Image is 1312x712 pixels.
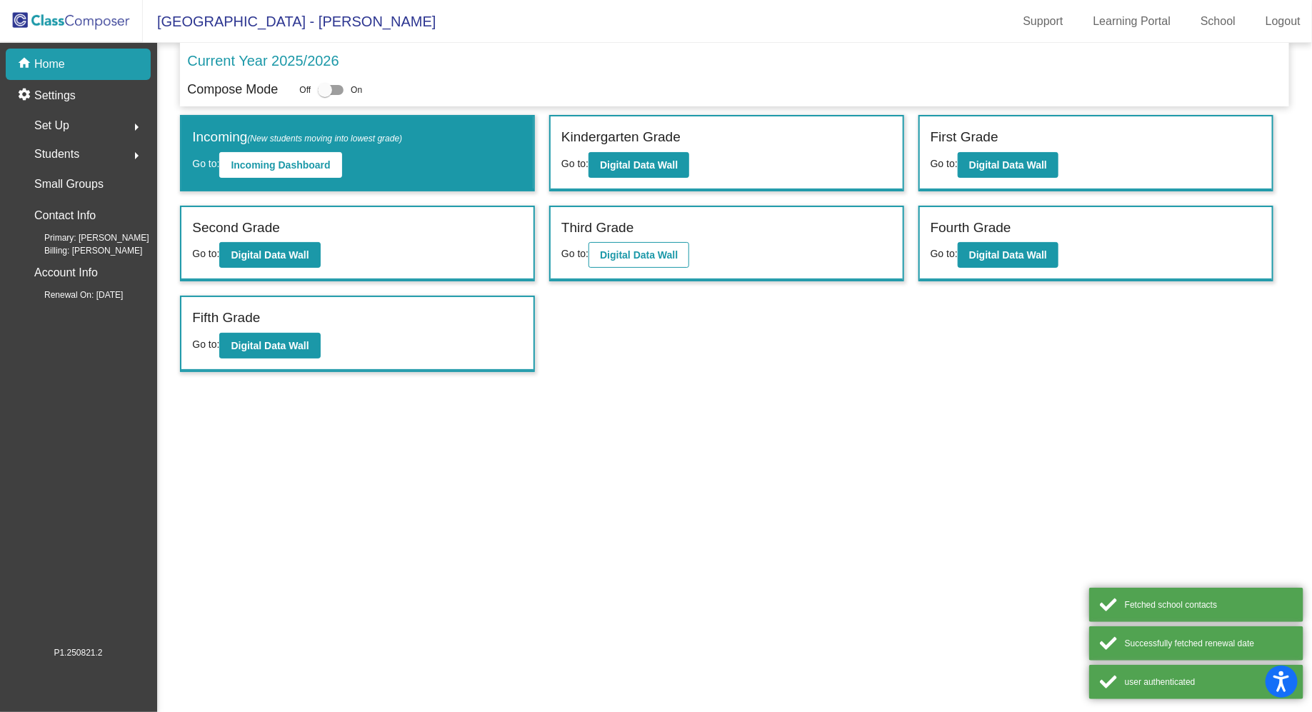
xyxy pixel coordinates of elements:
[192,158,219,169] span: Go to:
[187,50,339,71] p: Current Year 2025/2026
[1254,10,1312,33] a: Logout
[219,242,320,268] button: Digital Data Wall
[192,308,260,329] label: Fifth Grade
[247,134,402,144] span: (New students moving into lowest grade)
[931,127,998,148] label: First Grade
[21,289,123,301] span: Renewal On: [DATE]
[1125,676,1293,688] div: user authenticated
[219,333,320,358] button: Digital Data Wall
[21,231,149,244] span: Primary: [PERSON_NAME]
[187,80,278,99] p: Compose Mode
[128,147,145,164] mat-icon: arrow_right
[34,56,65,73] p: Home
[231,340,309,351] b: Digital Data Wall
[589,152,689,178] button: Digital Data Wall
[561,218,634,239] label: Third Grade
[231,249,309,261] b: Digital Data Wall
[219,152,341,178] button: Incoming Dashboard
[299,84,311,96] span: Off
[34,144,79,164] span: Students
[561,127,681,148] label: Kindergarten Grade
[192,218,280,239] label: Second Grade
[21,244,142,257] span: Billing: [PERSON_NAME]
[969,249,1047,261] b: Digital Data Wall
[34,263,98,283] p: Account Info
[192,339,219,350] span: Go to:
[192,127,402,148] label: Incoming
[1125,637,1293,650] div: Successfully fetched renewal date
[34,116,69,136] span: Set Up
[143,10,436,33] span: [GEOGRAPHIC_DATA] - [PERSON_NAME]
[561,248,589,259] span: Go to:
[1012,10,1075,33] a: Support
[589,242,689,268] button: Digital Data Wall
[17,87,34,104] mat-icon: settings
[969,159,1047,171] b: Digital Data Wall
[128,119,145,136] mat-icon: arrow_right
[192,248,219,259] span: Go to:
[958,152,1058,178] button: Digital Data Wall
[931,218,1011,239] label: Fourth Grade
[1125,598,1293,611] div: Fetched school contacts
[600,249,678,261] b: Digital Data Wall
[34,87,76,104] p: Settings
[1189,10,1247,33] a: School
[17,56,34,73] mat-icon: home
[931,248,958,259] span: Go to:
[351,84,362,96] span: On
[34,206,96,226] p: Contact Info
[600,159,678,171] b: Digital Data Wall
[561,158,589,169] span: Go to:
[34,174,104,194] p: Small Groups
[931,158,958,169] span: Go to:
[1082,10,1183,33] a: Learning Portal
[231,159,330,171] b: Incoming Dashboard
[958,242,1058,268] button: Digital Data Wall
